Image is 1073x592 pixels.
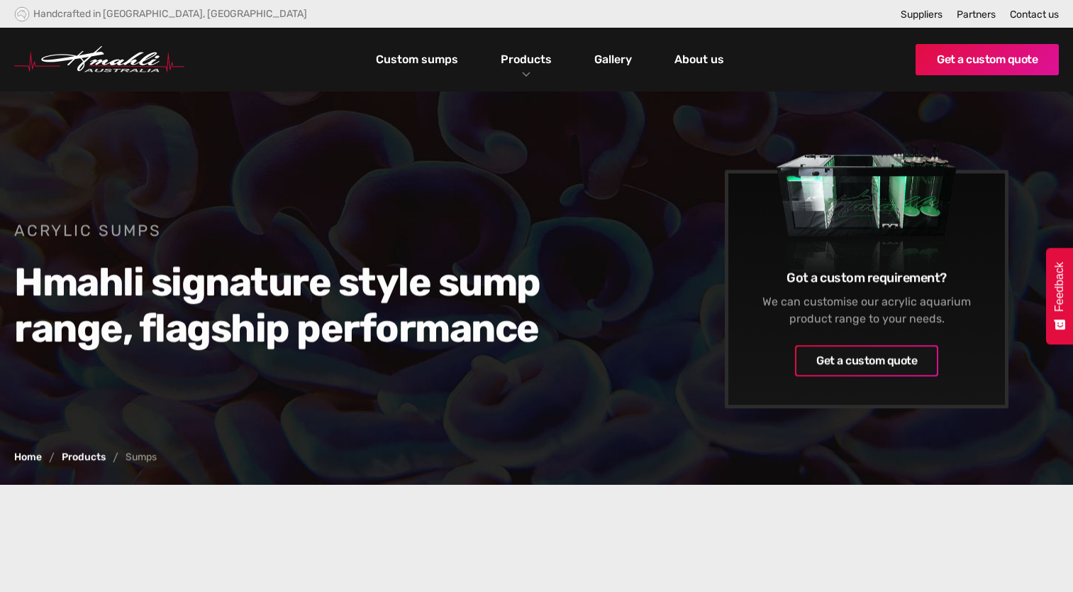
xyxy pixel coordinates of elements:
[1053,262,1066,312] span: Feedback
[916,44,1059,75] a: Get a custom quote
[901,9,943,21] a: Suppliers
[671,48,728,72] a: About us
[62,453,106,463] a: Products
[497,49,555,70] a: Products
[14,259,560,351] h2: Hmahli signature style sump range, flagship performance
[750,294,984,328] div: We can customise our acrylic aquarium product range to your needs.
[14,46,184,73] a: home
[1046,248,1073,344] button: Feedback - Show survey
[33,8,307,20] div: Handcrafted in [GEOGRAPHIC_DATA], [GEOGRAPHIC_DATA]
[816,353,917,370] div: Get a custom quote
[14,46,184,73] img: Hmahli Australia Logo
[1010,9,1059,21] a: Contact us
[957,9,996,21] a: Partners
[490,28,562,92] div: Products
[750,102,984,312] img: Sumps
[372,48,462,72] a: Custom sumps
[591,48,635,72] a: Gallery
[750,270,984,287] h6: Got a custom requirement?
[795,346,938,377] a: Get a custom quote
[14,220,560,241] h1: Acrylic Sumps
[126,453,157,463] div: Sumps
[14,453,42,463] a: Home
